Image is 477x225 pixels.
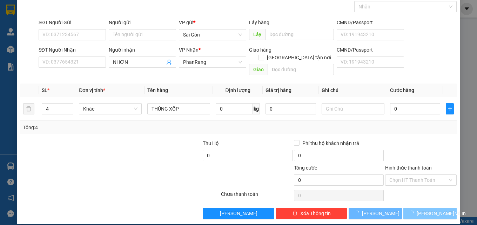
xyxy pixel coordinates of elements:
span: delete [293,211,297,216]
div: Tổng: 4 [23,124,185,131]
span: Đơn vị tính [79,87,105,93]
span: Giao hàng [249,47,271,53]
input: VD: Bàn, Ghế [147,103,210,114]
div: Chưa thanh toán [220,190,293,203]
span: Cước hàng [390,87,414,93]
span: [PERSON_NAME] [362,210,399,217]
button: deleteXóa Thông tin [276,208,347,219]
span: Lấy [249,29,265,40]
input: 0 [266,103,316,114]
label: Hình thức thanh toán [385,165,432,171]
b: [DOMAIN_NAME] [59,27,96,32]
span: Giao [249,64,268,75]
span: [GEOGRAPHIC_DATA] tận nơi [264,54,334,61]
span: [PERSON_NAME] [220,210,257,217]
img: logo.jpg [76,9,93,26]
span: VP Nhận [179,47,199,53]
span: loading [354,211,362,216]
b: Gửi khách hàng [43,10,69,43]
span: SL [42,87,47,93]
li: (c) 2017 [59,33,96,42]
th: Ghi chú [319,84,387,97]
span: user-add [166,59,172,65]
span: kg [253,103,260,114]
span: Tổng cước [294,165,317,171]
div: Người nhận [109,46,176,54]
div: CMND/Passport [337,19,404,26]
span: Sài Gòn [183,29,242,40]
span: loading [409,211,417,216]
span: Giá trị hàng [266,87,291,93]
span: plus [446,106,454,112]
div: VP gửi [179,19,246,26]
button: [PERSON_NAME] [349,208,402,219]
input: Dọc đường [268,64,334,75]
span: Khác [83,104,137,114]
span: Định lượng [226,87,250,93]
div: SĐT Người Nhận [39,46,106,54]
span: Phí thu hộ khách nhận trả [300,139,362,147]
input: Ghi Chú [322,103,384,114]
div: Người gửi [109,19,176,26]
input: Dọc đường [265,29,334,40]
button: [PERSON_NAME] [203,208,274,219]
button: delete [23,103,34,114]
b: Thiện Trí [9,45,32,66]
span: Xóa Thông tin [300,210,331,217]
div: CMND/Passport [337,46,404,54]
button: [PERSON_NAME] và In [403,208,457,219]
span: Thu Hộ [203,140,219,146]
span: [PERSON_NAME] và In [417,210,466,217]
span: PhanRang [183,57,242,67]
button: plus [446,103,454,114]
span: Lấy hàng [249,20,269,25]
div: SĐT Người Gửi [39,19,106,26]
span: Tên hàng [147,87,168,93]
